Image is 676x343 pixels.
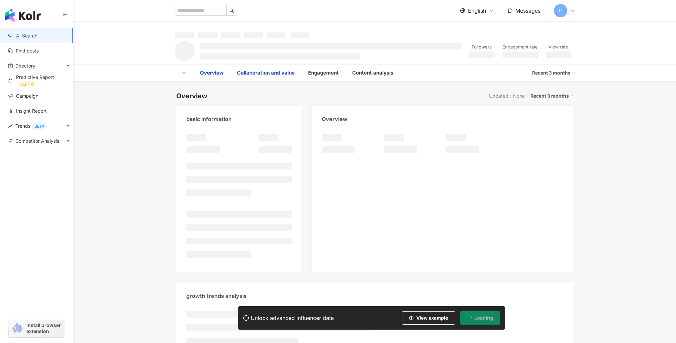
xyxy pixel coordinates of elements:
[237,69,295,77] div: Collaboration and value
[229,8,234,13] span: search
[186,292,247,300] div: growth trends analysis
[322,115,348,123] div: Overview
[15,118,47,133] span: Trends
[468,7,486,14] span: English
[9,319,65,337] a: chrome extensionInstall browser extension
[15,133,59,148] span: Competitor Analysis
[8,124,13,128] span: rise
[8,108,47,114] a: Insight Report
[186,115,232,123] div: basic information
[200,69,224,77] div: Overview
[559,7,562,14] span: P
[26,322,63,334] span: Install browser extension
[416,315,448,321] span: View example
[402,311,455,325] button: View example
[32,123,47,130] div: BETA
[530,92,574,100] div: Recent 3 months
[8,74,68,88] a: Predictive ReportALPHA
[8,93,38,99] a: Campaign
[546,44,571,50] div: View rate
[176,91,207,101] div: Overview
[532,68,575,78] div: Recent 3 months
[308,69,339,77] div: Engagement
[469,44,494,50] div: Followers
[8,32,37,39] a: searchAI Search
[474,315,493,321] span: Loading
[460,311,500,325] button: Loading
[8,47,39,54] a: Find posts
[489,93,525,99] div: Updated：None
[15,58,35,73] span: Directory
[515,7,540,14] span: Messages
[5,9,41,22] img: logo
[11,323,23,334] img: chrome extension
[352,69,393,77] div: Content analysis
[467,315,472,320] span: loading
[251,315,334,321] div: Unlock advanced influencer data
[502,44,538,50] div: Engagement rate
